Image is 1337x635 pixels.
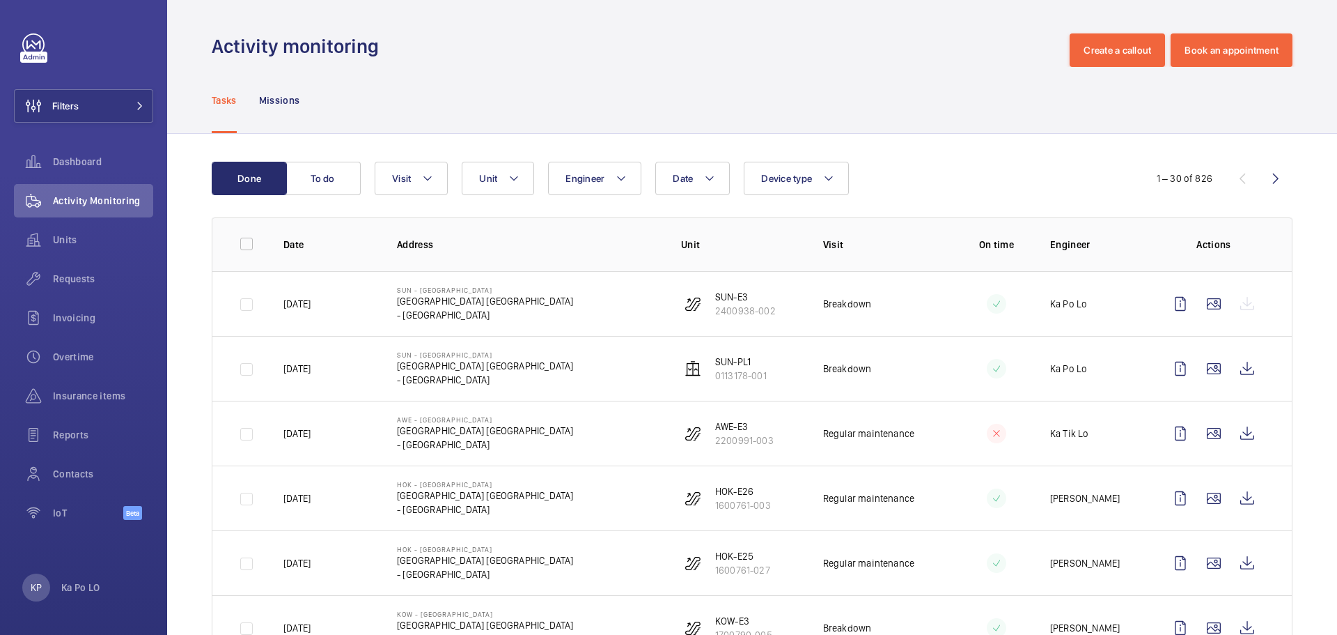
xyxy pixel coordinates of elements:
p: Ka Po Lo [1050,297,1087,311]
p: HOK-E25 [715,549,770,563]
p: Regular maintenance [823,556,914,570]
p: Engineer [1050,238,1141,252]
img: escalator.svg [685,490,701,507]
p: 0113178-001 [715,369,767,383]
p: [DATE] [283,491,311,505]
p: [DATE] [283,362,311,376]
button: Visit [375,162,448,195]
p: [GEOGRAPHIC_DATA] [GEOGRAPHIC_DATA] [397,359,573,373]
p: SUN-E3 [715,290,776,304]
span: Invoicing [53,311,153,325]
p: HOK - [GEOGRAPHIC_DATA] [397,545,573,553]
p: - [GEOGRAPHIC_DATA] [397,438,573,452]
button: Book an appointment [1171,33,1292,67]
p: KOW - [GEOGRAPHIC_DATA] [397,610,573,618]
p: SUN-PL1 [715,355,767,369]
p: [PERSON_NAME] [1050,556,1120,570]
p: [GEOGRAPHIC_DATA] [GEOGRAPHIC_DATA] [397,489,573,503]
p: [PERSON_NAME] [1050,491,1120,505]
button: Filters [14,89,153,123]
span: Device type [761,173,812,184]
img: elevator.svg [685,360,701,377]
p: [DATE] [283,556,311,570]
p: HOK - [GEOGRAPHIC_DATA] [397,480,573,489]
span: Overtime [53,350,153,364]
p: - [GEOGRAPHIC_DATA] [397,308,573,322]
p: - [GEOGRAPHIC_DATA] [397,503,573,517]
span: Reports [53,428,153,442]
p: Tasks [212,93,237,107]
span: Visit [392,173,411,184]
p: SUN - [GEOGRAPHIC_DATA] [397,351,573,359]
span: Engineer [565,173,604,184]
img: escalator.svg [685,425,701,442]
p: Ka Tik Lo [1050,427,1089,441]
span: Insurance items [53,389,153,403]
p: Breakdown [823,297,872,311]
button: Device type [744,162,849,195]
span: Unit [479,173,497,184]
div: 1 – 30 of 826 [1157,171,1212,185]
p: [GEOGRAPHIC_DATA] [GEOGRAPHIC_DATA] [397,618,573,632]
p: Visit [823,238,943,252]
p: [GEOGRAPHIC_DATA] [GEOGRAPHIC_DATA] [397,553,573,567]
button: Create a callout [1070,33,1165,67]
p: [GEOGRAPHIC_DATA] [GEOGRAPHIC_DATA] [397,424,573,438]
span: Beta [123,506,142,520]
p: Date [283,238,375,252]
span: Dashboard [53,155,153,169]
p: 2400938-002 [715,304,776,318]
p: HOK-E26 [715,484,771,498]
p: [DATE] [283,427,311,441]
p: AWE - [GEOGRAPHIC_DATA] [397,415,573,424]
p: Unit [681,238,801,252]
span: IoT [53,506,123,520]
span: Date [673,173,693,184]
p: Ka Po LO [61,581,100,595]
button: Engineer [548,162,641,195]
button: Unit [462,162,534,195]
span: Requests [53,272,153,286]
p: 1600761-027 [715,563,770,577]
h1: Activity monitoring [212,33,387,59]
p: [PERSON_NAME] [1050,621,1120,635]
p: Breakdown [823,621,872,635]
p: [DATE] [283,621,311,635]
p: 1600761-003 [715,498,771,512]
p: Missions [259,93,300,107]
p: - [GEOGRAPHIC_DATA] [397,567,573,581]
p: [GEOGRAPHIC_DATA] [GEOGRAPHIC_DATA] [397,294,573,308]
p: [DATE] [283,297,311,311]
p: SUN - [GEOGRAPHIC_DATA] [397,286,573,294]
p: Address [397,238,659,252]
p: AWE-E3 [715,420,774,434]
span: Contacts [53,467,153,481]
p: On time [965,238,1028,252]
button: Date [655,162,730,195]
span: Filters [52,99,79,113]
button: Done [212,162,287,195]
p: Actions [1164,238,1264,252]
p: Ka Po Lo [1050,362,1087,376]
button: To do [286,162,361,195]
p: Regular maintenance [823,427,914,441]
p: KOW-E3 [715,614,772,628]
p: 2200991-003 [715,434,774,447]
img: escalator.svg [685,555,701,572]
p: Regular maintenance [823,491,914,505]
p: Breakdown [823,362,872,376]
span: Activity Monitoring [53,194,153,208]
p: - [GEOGRAPHIC_DATA] [397,373,573,387]
span: Units [53,233,153,247]
p: KP [31,581,42,595]
img: escalator.svg [685,296,701,312]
